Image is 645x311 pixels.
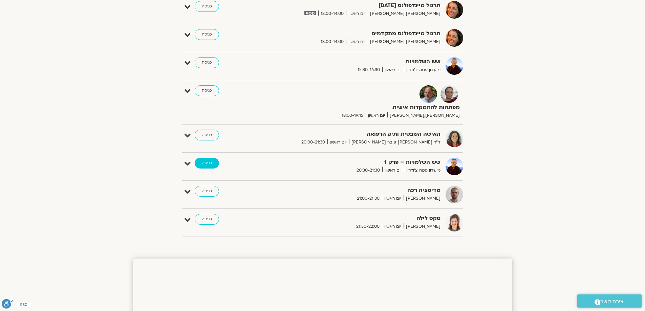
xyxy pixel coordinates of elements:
a: כניסה [195,1,219,12]
a: יצירת קשר [577,294,642,308]
span: 13:00-14:00 [318,10,346,17]
a: כניסה [195,85,219,96]
a: כניסה [195,130,219,140]
span: 20:30-21:30 [354,167,382,174]
span: יום ראשון [382,223,404,230]
strong: מפתחות להתמקדות אישית [294,103,460,112]
span: יום ראשון [366,112,387,119]
strong: מדיטציה רכה [275,186,440,195]
strong: טקס לילה [275,214,440,223]
span: 13:00-14:00 [318,38,346,45]
a: כניסה [195,29,219,40]
span: יום ראשון [382,195,404,202]
span: יום ראשון [382,66,404,73]
strong: האישה השבטית ותיק הרפואה [275,130,440,139]
span: מועדון פמה צ'ודרון [404,167,440,174]
span: יצירת קשר [600,297,625,306]
span: יום ראשון [346,38,368,45]
a: כניסה [195,57,219,68]
img: vodicon [304,11,316,15]
strong: תרגול מיינדפולנס [DATE] [275,1,440,10]
span: [PERSON_NAME],[PERSON_NAME] [387,112,460,119]
strong: שש השלמויות – פרק 1 [275,158,440,167]
span: [PERSON_NAME] [PERSON_NAME] [368,38,440,45]
a: כניסה [195,158,219,169]
span: מועדון פמה צ'ודרון [404,66,440,73]
a: כניסה [195,214,219,225]
span: 20:00-21:30 [299,139,327,146]
span: 15:30-16:30 [355,66,382,73]
strong: תרגול מיינדפולנס מתקדמים [275,29,440,38]
span: [PERSON_NAME] [PERSON_NAME] [368,10,440,17]
span: יום ראשון [346,10,368,17]
span: [PERSON_NAME] [404,223,440,230]
span: יום ראשון [382,167,404,174]
strong: שש השלמויות [275,57,440,66]
span: [PERSON_NAME] [404,195,440,202]
span: 21:30-22:00 [354,223,382,230]
a: כניסה [195,186,219,197]
span: 21:00-21:30 [354,195,382,202]
span: 18:00-19:15 [339,112,366,119]
span: יום ראשון [327,139,349,146]
span: ד״ר [PERSON_NAME] זן בר [PERSON_NAME] [349,139,440,146]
